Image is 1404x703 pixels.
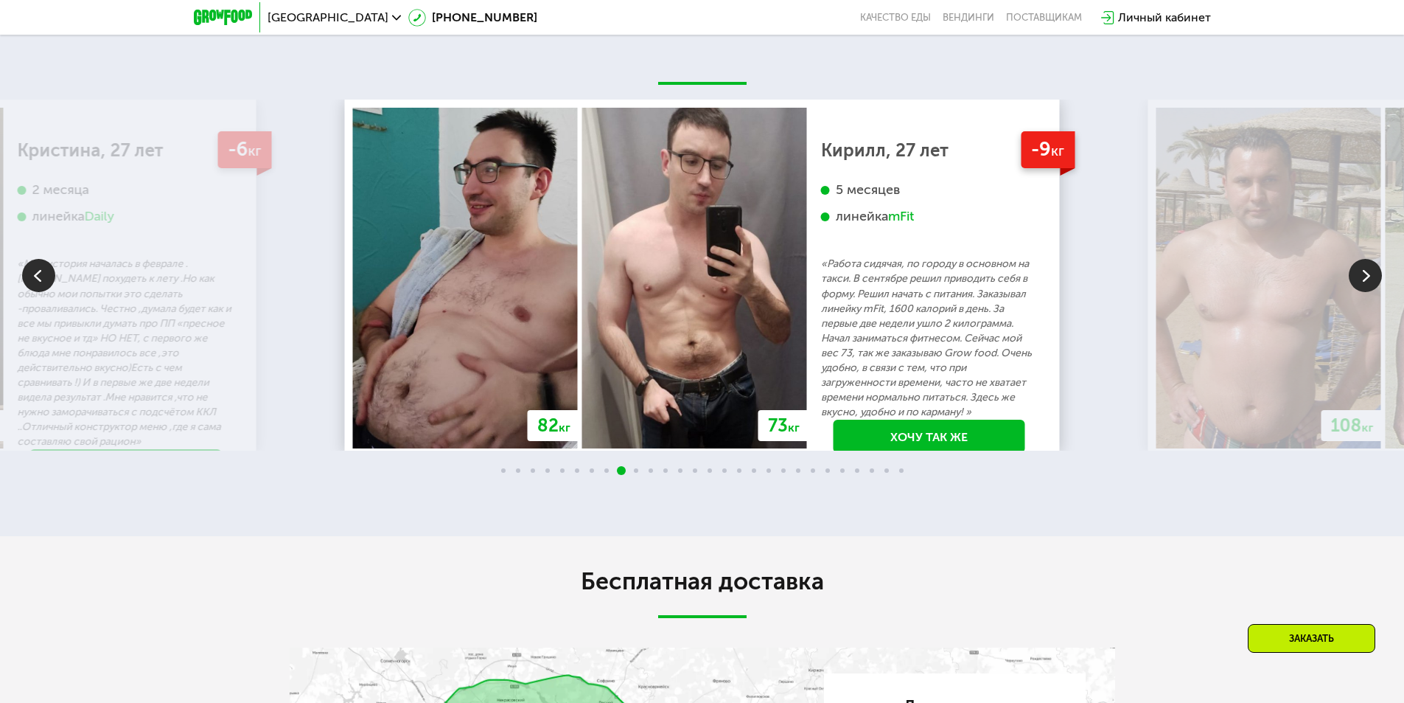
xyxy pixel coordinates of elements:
a: Вендинги [943,12,994,24]
a: Хочу так же [30,449,222,482]
a: [PHONE_NUMBER] [408,9,537,27]
img: Slide left [22,259,55,292]
div: Кирилл, 27 лет [821,143,1038,158]
div: 2 месяца [18,181,234,198]
img: Slide right [1349,259,1382,292]
div: Daily [85,208,115,225]
div: Кристина, 27 лет [18,143,234,158]
div: линейка [821,208,1038,225]
div: -9 [1021,131,1075,169]
span: [GEOGRAPHIC_DATA] [268,12,388,24]
span: кг [1051,142,1064,159]
div: 82 [528,410,580,441]
p: «Моя история началась в феврале .[PERSON_NAME] похудеть к лету .Но как обычно мои попытки это сде... [18,257,234,449]
span: кг [788,420,800,434]
span: кг [248,142,261,159]
div: 108 [1321,410,1383,441]
h2: Бесплатная доставка [290,567,1115,596]
div: -6 [217,131,271,169]
div: 5 месяцев [821,181,1038,198]
p: «Работа сидячая, по городу в основном на такси. В сентябре решил приводить себя в форму. Решил на... [821,257,1038,419]
div: линейка [18,208,234,225]
a: Качество еды [860,12,931,24]
div: Личный кабинет [1118,9,1211,27]
span: кг [1362,420,1374,434]
div: mFit [888,208,914,225]
span: кг [559,420,570,434]
div: 73 [758,410,809,441]
div: поставщикам [1006,12,1082,24]
div: Заказать [1248,624,1375,653]
a: Хочу так же [834,420,1025,453]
